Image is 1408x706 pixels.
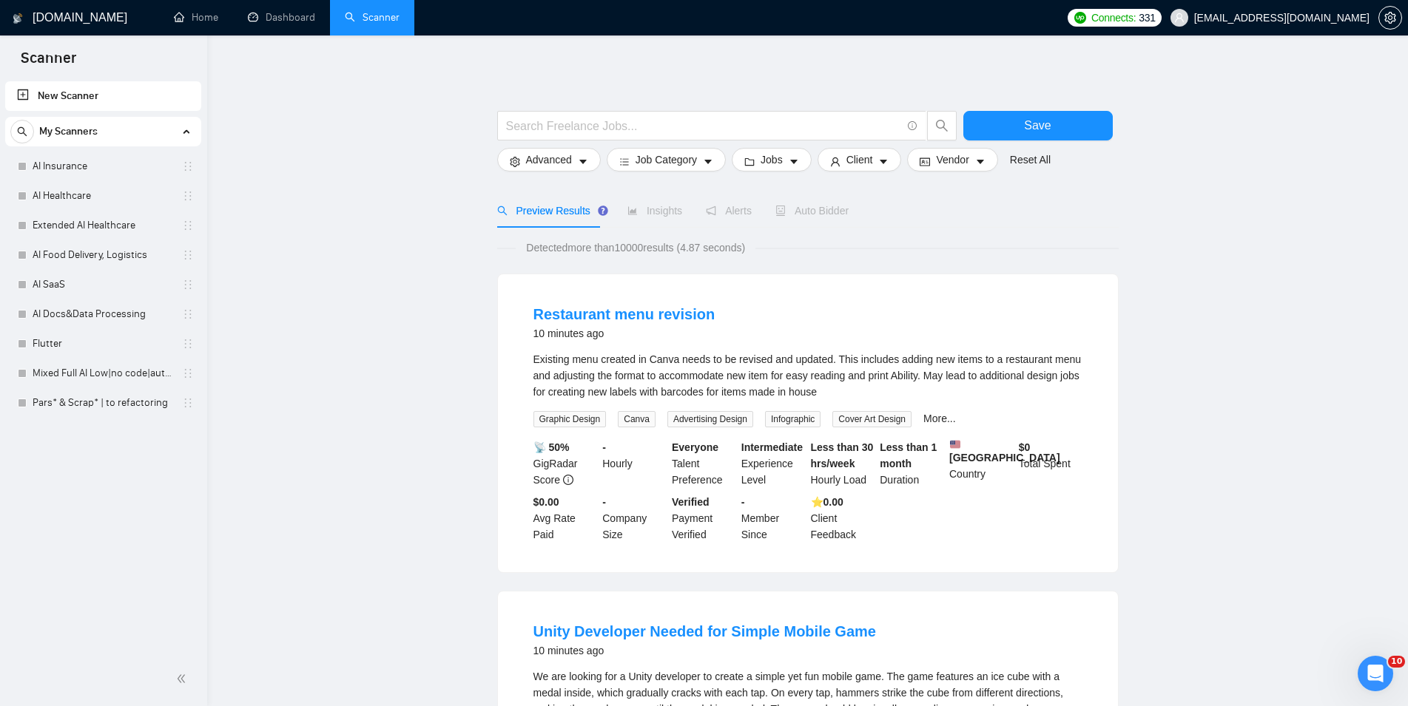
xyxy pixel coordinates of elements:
[530,494,600,543] div: Avg Rate Paid
[744,156,755,167] span: folder
[789,156,799,167] span: caret-down
[818,148,902,172] button: userClientcaret-down
[533,411,607,427] span: Graphic Design
[232,6,260,34] button: Home
[761,152,783,168] span: Jobs
[1024,116,1051,135] span: Save
[908,121,917,131] span: info-circle
[72,7,106,18] h1: Nazar
[17,81,189,111] a: New Scanner
[13,453,283,478] textarea: Message…
[602,496,606,508] b: -
[907,148,997,172] button: idcardVendorcaret-down
[24,425,231,469] div: Будь ласка, надайте мені кілька хвилин, щоб уважно ознайомитися з вашим запитом 🖥️🔍
[1388,656,1405,668] span: 10
[33,152,173,181] a: AI Insurance
[846,152,873,168] span: Client
[936,152,969,168] span: Vendor
[775,206,786,216] span: robot
[741,496,745,508] b: -
[808,439,878,488] div: Hourly Load
[636,152,697,168] span: Job Category
[71,342,86,356] img: Profile image for Nazar
[94,483,106,495] button: Start recording
[920,156,930,167] span: idcard
[923,413,956,424] a: More...
[39,117,98,146] span: My Scanners
[516,240,755,256] span: Detected more than 10000 results (4.87 seconds)
[182,279,194,291] span: holder
[33,240,173,270] a: AI Food Delivery, Logistics
[533,642,876,659] div: 10 minutes ago
[669,494,738,543] div: Payment Verified
[10,6,38,34] button: go back
[533,325,715,342] div: 10 minutes ago
[24,192,231,293] div: Наш фахівець допоможе вам розв'язати це питання. Зазвичай ми відповідаємо впродовж до 1 хвилини. ...
[33,359,173,388] a: Mixed Full AI Low|no code|automations
[10,120,34,143] button: search
[33,388,173,418] a: Pars* & Scrap* | to refactoring
[182,190,194,202] span: holder
[182,160,194,172] span: holder
[741,441,803,453] b: Intermediate
[24,265,226,292] b: [PERSON_NAME][EMAIL_ADDRESS][DOMAIN_NAME]
[12,327,284,327] div: New messages divider
[878,156,889,167] span: caret-down
[12,339,284,373] div: Nazar says…
[1378,12,1402,24] a: setting
[533,623,876,639] a: Unity Developer Needed for Simple Mobile Game
[33,211,173,240] a: Extended AI Healthcare
[627,206,638,216] span: area-chart
[830,156,841,167] span: user
[811,496,843,508] b: ⭐️ 0.00
[176,671,191,686] span: double-left
[596,204,610,217] div: Tooltip anchor
[182,397,194,409] span: holder
[12,373,243,478] div: Привіт 👋 Мене звати [PERSON_NAME], і я з радістю допоможу вам 😊Будь ласка, надайте мені кілька хв...
[506,117,901,135] input: Search Freelance Jobs...
[619,156,630,167] span: bars
[928,119,956,132] span: search
[533,306,715,322] a: Restaurant menu revision
[33,270,173,299] a: AI SaaS
[1074,12,1086,24] img: upwork-logo.png
[1010,152,1051,168] a: Reset All
[832,411,912,427] span: Cover Art Design
[706,206,716,216] span: notification
[1016,439,1085,488] div: Total Spent
[672,441,718,453] b: Everyone
[254,478,277,502] button: Send a message…
[738,439,808,488] div: Experience Level
[33,329,173,359] a: Flutter
[9,47,88,78] span: Scanner
[1379,12,1401,24] span: setting
[65,25,272,83] div: [PERSON_NAME], маємо питання, не зовсім по гр, але, сподіваюсь, ви зможете поділитись знаннями та...
[12,16,284,183] div: michael.novicore@gmail.com says…
[949,439,1060,464] b: [GEOGRAPHIC_DATA]
[24,382,231,426] div: Привіт 👋 Мене звати [PERSON_NAME], і я з радістю допоможу вам 😊
[11,126,33,137] span: search
[533,496,559,508] b: $0.00
[12,373,284,511] div: Nazar says…
[5,81,201,111] li: New Scanner
[703,156,713,167] span: caret-down
[808,494,878,543] div: Client Feedback
[607,148,726,172] button: barsJob Categorycaret-down
[578,156,588,167] span: caret-down
[1091,10,1136,26] span: Connects:
[33,181,173,211] a: AI Healthcare
[497,148,601,172] button: settingAdvancedcaret-down
[72,18,101,33] p: Active
[12,183,284,314] div: AI Assistant from GigRadar 📡 says…
[732,148,812,172] button: folderJobscaret-down
[627,205,682,217] span: Insights
[775,205,849,217] span: Auto Bidder
[618,411,656,427] span: Canva
[946,439,1016,488] div: Country
[65,90,272,163] div: Підкажіть які умови для створення проджект каталогу та консультацій в профілі фрілансера (тім мем...
[33,299,173,329] a: AI Docs&Data Processing
[672,496,710,508] b: Verified
[765,411,821,427] span: Infographic
[1378,6,1402,30] button: setting
[182,220,194,231] span: holder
